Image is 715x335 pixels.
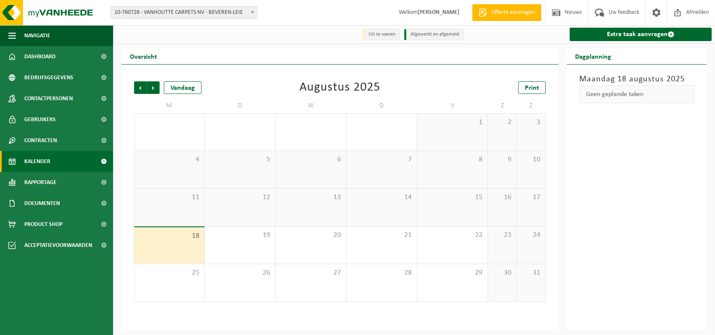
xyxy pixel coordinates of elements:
span: 31 [521,268,541,278]
span: 3 [521,118,541,127]
td: V [417,98,488,113]
span: Documenten [24,193,60,214]
span: Print [525,85,539,91]
div: Augustus 2025 [299,81,380,94]
td: Z [517,98,546,113]
td: W [276,98,346,113]
td: M [134,98,205,113]
span: 14 [351,193,413,202]
h2: Dagplanning [567,48,619,64]
span: Contracten [24,130,57,151]
h2: Overzicht [121,48,165,64]
span: 12 [209,193,271,202]
li: Afgewerkt en afgemeld [404,29,464,40]
a: Print [518,81,546,94]
span: Navigatie [24,25,50,46]
a: Offerte aanvragen [472,4,541,21]
span: Volgende [147,81,160,94]
span: 10-760728 - VANHOUTTE CARPETS NV - BEVEREN-LEIE [111,7,257,18]
span: 30 [492,268,512,278]
span: Product Shop [24,214,62,235]
span: 4 [139,155,200,164]
span: Acceptatievoorwaarden [24,235,92,256]
span: 10 [521,155,541,164]
td: D [205,98,276,113]
span: 9 [492,155,512,164]
span: 15 [421,193,483,202]
h3: Maandag 18 augustus 2025 [579,73,694,86]
div: Vandaag [164,81,201,94]
span: 24 [521,231,541,240]
a: Extra taak aanvragen [570,28,712,41]
span: 18 [139,231,200,241]
span: 6 [280,155,342,164]
span: Rapportage [24,172,57,193]
span: 22 [421,231,483,240]
span: 16 [492,193,512,202]
li: Uit te voeren [362,29,400,40]
span: 17 [521,193,541,202]
span: Gebruikers [24,109,56,130]
span: 8 [421,155,483,164]
span: 23 [492,231,512,240]
span: 21 [351,231,413,240]
span: Offerte aanvragen [489,8,537,17]
td: D [346,98,417,113]
span: 11 [139,193,200,202]
span: Bedrijfsgegevens [24,67,73,88]
span: 26 [209,268,271,278]
span: 20 [280,231,342,240]
span: 7 [351,155,413,164]
span: 28 [351,268,413,278]
span: 19 [209,231,271,240]
span: 2 [492,118,512,127]
span: Kalender [24,151,50,172]
span: Vorige [134,81,147,94]
span: 5 [209,155,271,164]
span: Contactpersonen [24,88,73,109]
td: Z [488,98,517,113]
strong: [PERSON_NAME] [418,9,459,16]
span: 10-760728 - VANHOUTTE CARPETS NV - BEVEREN-LEIE [111,6,257,19]
span: 27 [280,268,342,278]
span: 13 [280,193,342,202]
span: 25 [139,268,200,278]
span: 1 [421,118,483,127]
span: 29 [421,268,483,278]
div: Geen geplande taken [579,86,694,103]
span: Dashboard [24,46,56,67]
